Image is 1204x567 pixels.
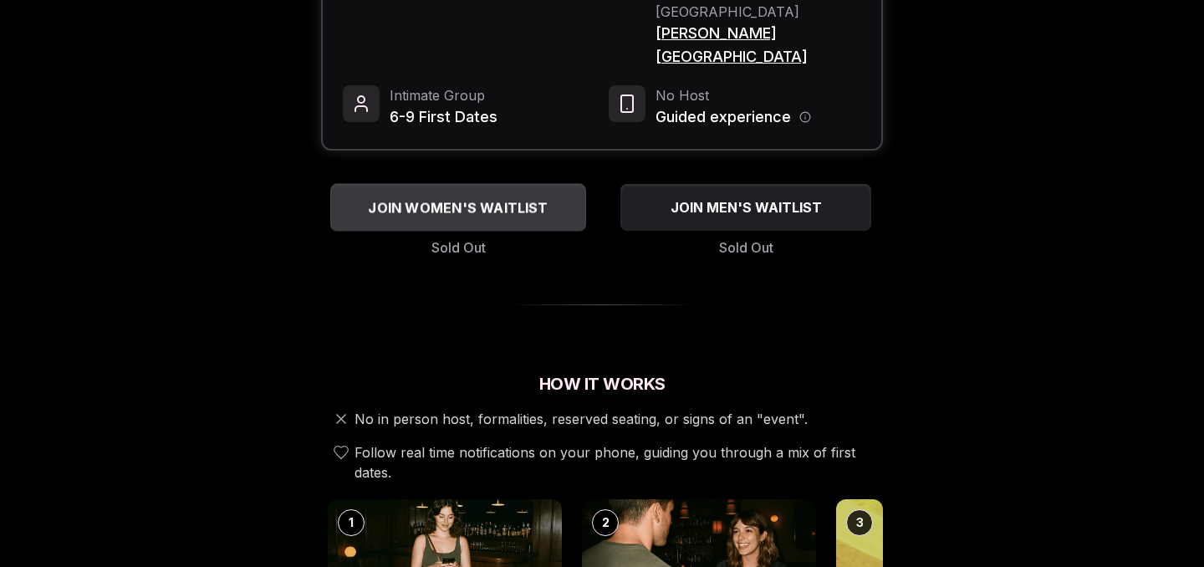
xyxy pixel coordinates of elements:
[620,184,871,231] button: JOIN MEN'S WAITLIST - Sold Out
[656,105,791,129] span: Guided experience
[355,409,808,429] span: No in person host, formalities, reserved seating, or signs of an "event".
[321,372,883,396] h2: How It Works
[330,183,586,231] button: JOIN WOMEN'S WAITLIST - Sold Out
[667,197,825,217] span: JOIN MEN'S WAITLIST
[390,105,497,129] span: 6-9 First Dates
[656,85,811,105] span: No Host
[719,238,773,258] span: Sold Out
[846,509,873,536] div: 3
[799,111,811,123] button: Host information
[355,442,876,483] span: Follow real time notifications on your phone, guiding you through a mix of first dates.
[390,85,497,105] span: Intimate Group
[338,509,365,536] div: 1
[656,22,861,69] span: [PERSON_NAME][GEOGRAPHIC_DATA]
[592,509,619,536] div: 2
[365,197,551,217] span: JOIN WOMEN'S WAITLIST
[431,238,486,258] span: Sold Out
